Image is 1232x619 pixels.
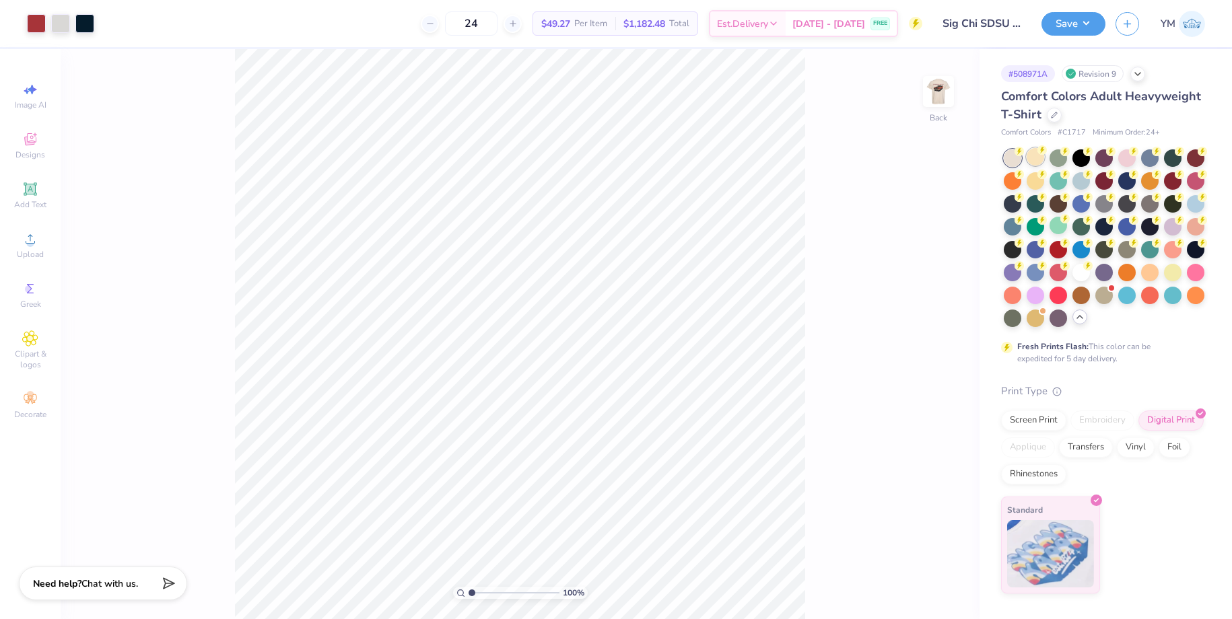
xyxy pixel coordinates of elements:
div: Vinyl [1117,437,1155,458]
span: Est. Delivery [717,17,768,31]
span: Clipart & logos [7,349,54,370]
span: [DATE] - [DATE] [792,17,865,31]
img: Standard [1007,520,1094,587]
a: YM [1161,11,1205,37]
span: Add Text [14,199,46,210]
span: 100 % [563,587,584,599]
div: # 508971A [1001,65,1055,82]
div: Transfers [1059,437,1113,458]
input: Untitled Design [932,10,1031,37]
span: Upload [17,249,44,260]
span: Standard [1007,503,1043,517]
span: Designs [15,149,45,160]
button: Save [1041,12,1105,36]
strong: Fresh Prints Flash: [1017,341,1089,352]
div: Rhinestones [1001,464,1066,484]
div: Back [930,112,947,124]
div: Print Type [1001,384,1205,399]
div: Embroidery [1070,410,1134,431]
strong: Need help? [33,577,81,590]
span: Per Item [574,17,607,31]
span: Greek [20,299,41,309]
div: Foil [1159,437,1190,458]
span: Decorate [14,409,46,420]
span: Chat with us. [81,577,138,590]
div: Screen Print [1001,410,1066,431]
span: $49.27 [541,17,570,31]
span: FREE [873,19,887,28]
span: Image AI [15,100,46,110]
img: Yasmine Manno [1179,11,1205,37]
input: – – [445,11,498,36]
span: Total [669,17,689,31]
div: Digital Print [1138,410,1204,431]
span: # C1717 [1058,127,1086,139]
span: Comfort Colors [1001,127,1051,139]
span: Minimum Order: 24 + [1093,127,1160,139]
div: Revision 9 [1062,65,1124,82]
span: YM [1161,16,1175,32]
img: Back [925,78,952,105]
span: $1,182.48 [623,17,665,31]
span: Comfort Colors Adult Heavyweight T-Shirt [1001,88,1201,122]
div: This color can be expedited for 5 day delivery. [1017,340,1183,365]
div: Applique [1001,437,1055,458]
